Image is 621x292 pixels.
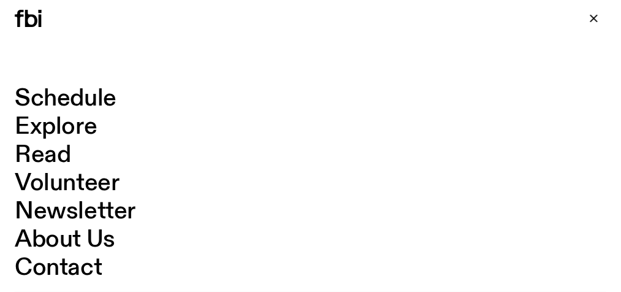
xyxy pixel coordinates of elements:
[15,200,135,223] a: Newsletter
[15,256,102,280] a: Contact
[15,87,116,110] a: Schedule
[15,115,97,139] a: Explore
[15,172,119,195] a: Volunteer
[15,228,115,252] a: About Us
[15,144,70,167] a: Read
